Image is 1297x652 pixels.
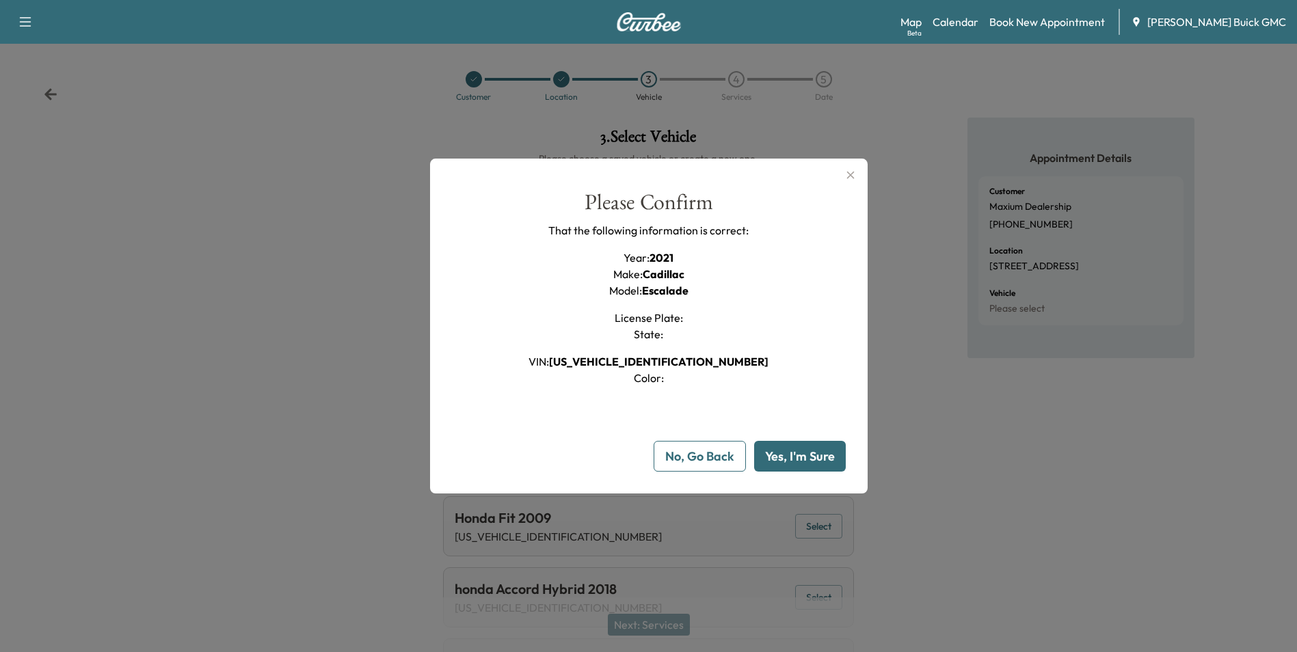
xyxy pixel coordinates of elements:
[548,222,749,239] p: That the following information is correct:
[654,441,746,472] button: No, Go Back
[624,249,673,266] h1: Year :
[643,267,684,281] span: Cadillac
[616,12,682,31] img: Curbee Logo
[989,14,1105,30] a: Book New Appointment
[900,14,922,30] a: MapBeta
[609,282,688,299] h1: Model :
[650,251,673,264] span: 2021
[1147,14,1286,30] span: [PERSON_NAME] Buick GMC
[634,326,663,342] h1: State :
[933,14,978,30] a: Calendar
[634,370,664,386] h1: Color :
[615,310,683,326] h1: License Plate :
[642,284,688,297] span: Escalade
[907,28,922,38] div: Beta
[585,191,713,222] div: Please Confirm
[549,355,768,368] span: [US_VEHICLE_IDENTIFICATION_NUMBER]
[529,353,768,370] h1: VIN :
[613,266,684,282] h1: Make :
[754,441,846,472] button: Yes, I'm Sure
